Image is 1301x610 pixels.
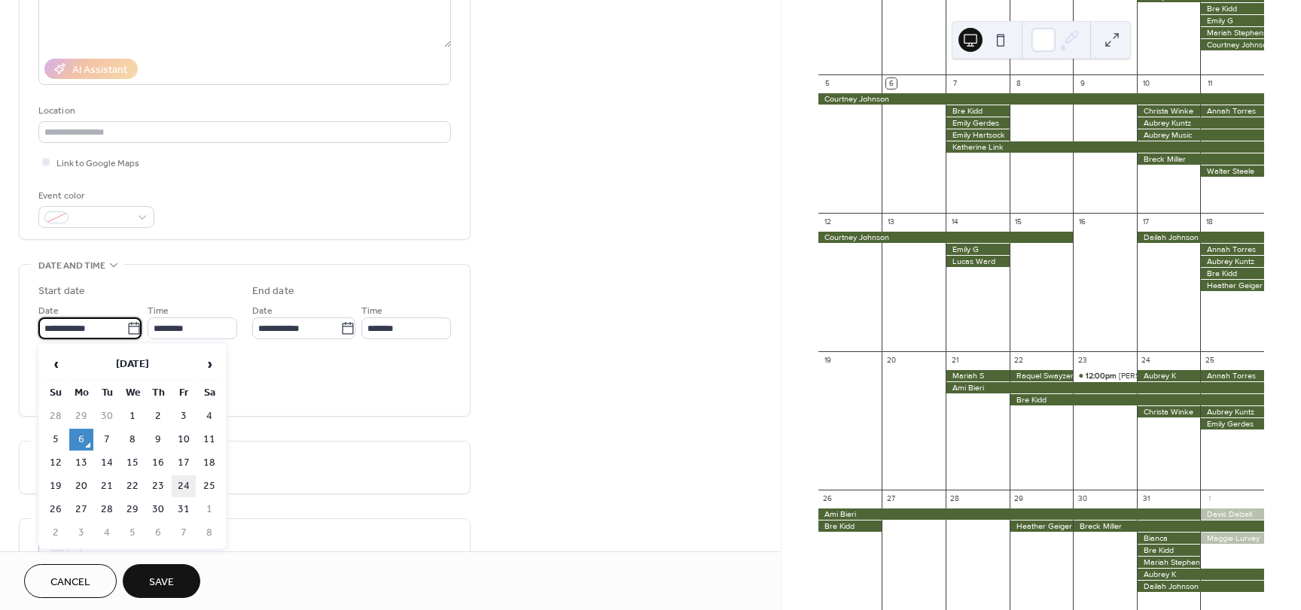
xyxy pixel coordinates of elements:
td: 9 [146,429,170,451]
td: 5 [120,522,145,544]
div: Christa Winke [1137,105,1201,117]
td: 24 [172,475,196,497]
td: 2 [146,405,170,427]
td: 19 [44,475,68,497]
td: 27 [69,499,93,520]
div: 31 [1141,493,1151,504]
td: 2 [44,522,68,544]
div: Maggie Lurvey [1200,533,1264,544]
div: Ami Bieri [946,382,1264,393]
div: Katherine Link [946,141,1264,153]
div: 21 [949,355,960,366]
td: 16 [146,452,170,474]
td: 8 [197,522,221,544]
div: Bre Kidd [1137,545,1201,556]
div: 14 [949,217,960,227]
div: Bre Kidd [818,520,882,532]
div: Dailah Johnson [1137,581,1264,592]
span: Cancel [50,575,90,590]
div: 22 [1013,355,1024,366]
td: 13 [69,452,93,474]
td: 28 [44,405,68,427]
div: Ami Bieri [818,508,1201,520]
td: 22 [120,475,145,497]
div: Courtney Johnson [818,93,1264,105]
div: Aubrey Music [1137,129,1264,141]
div: Bre Kidd [946,105,1010,117]
span: Time [148,303,169,319]
td: 14 [95,452,119,474]
div: Annah Torres [1200,244,1264,255]
td: 18 [197,452,221,474]
td: 3 [172,405,196,427]
div: Walter Steele [1200,165,1264,177]
th: Tu [95,382,119,404]
td: 5 [44,429,68,451]
td: 1 [120,405,145,427]
div: Location [38,103,448,119]
div: Breck Miller [1137,153,1264,165]
td: 30 [146,499,170,520]
td: 7 [95,429,119,451]
div: Aubrey K [1137,569,1264,580]
div: Heather Geiger [1010,520,1074,532]
td: 29 [120,499,145,520]
th: Th [146,382,170,404]
span: Link to Google Maps [56,156,139,171]
td: 4 [95,522,119,544]
div: Mariah S [946,370,1010,381]
div: 8 [1013,78,1024,89]
div: Start date [38,284,85,299]
div: 12 [822,217,833,227]
div: 5 [822,78,833,89]
div: Emily G [946,244,1010,255]
div: Event color [38,188,151,204]
div: 6 [886,78,897,89]
div: 27 [886,493,897,504]
th: Sa [197,382,221,404]
span: 12:00pm [1086,370,1119,381]
td: 6 [69,429,93,451]
div: Courtney Johnson [1200,39,1264,50]
td: 4 [197,405,221,427]
span: Time [361,303,382,319]
div: 7 [949,78,960,89]
div: Aubrey Kuntz [1137,117,1264,129]
td: 23 [146,475,170,497]
div: 16 [1077,217,1088,227]
td: 15 [120,452,145,474]
div: 28 [949,493,960,504]
div: Courtney Johnson [818,232,1073,243]
div: 1 [1205,493,1215,504]
div: Bre Kidd [1200,3,1264,14]
td: 28 [95,499,119,520]
div: Emily Hartsock [946,129,1010,141]
td: 29 [69,405,93,427]
td: 26 [44,499,68,520]
div: 26 [822,493,833,504]
span: › [198,349,221,379]
a: Cancel [24,564,117,598]
div: Breck Miller [1073,520,1264,532]
div: 19 [822,355,833,366]
td: 12 [44,452,68,474]
div: Lucas Ward [946,256,1010,267]
div: Aubrey Kuntz [1200,406,1264,417]
td: 6 [146,522,170,544]
div: 30 [1077,493,1088,504]
td: 10 [172,429,196,451]
div: Bre Kidd [1010,394,1264,405]
th: Fr [172,382,196,404]
td: 11 [197,429,221,451]
div: 25 [1205,355,1215,366]
span: Date [252,303,273,319]
div: Dailah Johnson [1137,232,1264,243]
span: Save [149,575,174,590]
td: 25 [197,475,221,497]
div: 17 [1141,217,1151,227]
div: 24 [1141,355,1151,366]
td: 7 [172,522,196,544]
span: Date [38,303,59,319]
th: We [120,382,145,404]
td: 20 [69,475,93,497]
